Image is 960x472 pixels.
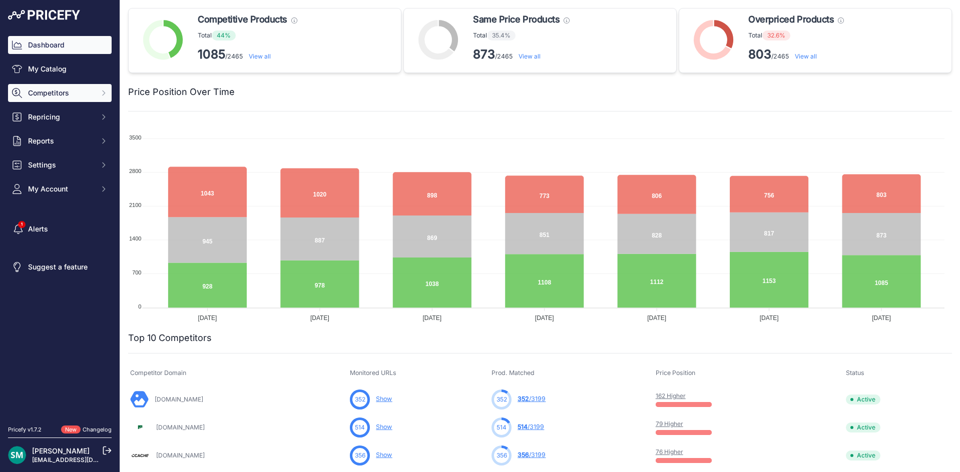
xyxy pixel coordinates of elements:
a: [DOMAIN_NAME] [156,451,205,459]
tspan: 700 [132,269,141,275]
span: Overpriced Products [748,12,834,26]
span: 32.6% [762,30,790,40]
a: [DOMAIN_NAME] [155,395,203,403]
a: Show [376,451,392,458]
tspan: [DATE] [872,314,891,321]
span: 514 [497,423,507,432]
strong: 1085 [198,47,225,61]
a: Show [376,395,392,402]
p: /2465 [198,46,297,62]
a: Show [376,423,392,430]
p: Total [748,30,844,40]
span: 514 [518,423,528,430]
span: New [61,425,81,434]
a: View all [795,52,817,60]
tspan: [DATE] [647,314,666,321]
strong: 803 [748,47,771,61]
a: [EMAIL_ADDRESS][DOMAIN_NAME] [32,456,137,463]
a: 356/3199 [518,451,546,458]
strong: 873 [473,47,495,61]
button: Repricing [8,108,112,126]
a: View all [249,52,271,60]
a: My Catalog [8,60,112,78]
span: Repricing [28,112,94,122]
tspan: [DATE] [535,314,554,321]
button: Settings [8,156,112,174]
a: Suggest a feature [8,258,112,276]
nav: Sidebar [8,36,112,413]
tspan: 2100 [129,202,141,208]
a: Alerts [8,220,112,238]
span: 356 [518,451,529,458]
span: Active [846,450,880,460]
span: Competitive Products [198,12,287,26]
span: Monitored URLs [350,369,396,376]
tspan: [DATE] [198,314,217,321]
p: /2465 [748,46,844,62]
p: Total [473,30,570,40]
span: 356 [497,451,507,460]
a: Dashboard [8,36,112,54]
span: Active [846,422,880,432]
span: 352 [518,395,529,402]
span: 352 [497,395,507,404]
tspan: [DATE] [422,314,441,321]
h2: Top 10 Competitors [128,331,212,345]
span: Settings [28,160,94,170]
p: Total [198,30,297,40]
span: Active [846,394,880,404]
a: View all [519,52,541,60]
a: [DOMAIN_NAME] [156,423,205,431]
span: 35.4% [487,30,516,40]
span: Same Price Products [473,12,560,26]
a: [PERSON_NAME] [32,446,90,455]
a: Changelog [83,426,112,433]
span: Competitors [28,88,94,98]
tspan: 1400 [129,235,141,241]
span: Reports [28,136,94,146]
tspan: 0 [138,303,141,309]
span: 352 [355,395,365,404]
a: 162 Higher [656,392,686,399]
span: Status [846,369,864,376]
tspan: 2800 [129,168,141,174]
span: 356 [355,451,365,460]
tspan: [DATE] [310,314,329,321]
button: Reports [8,132,112,150]
tspan: [DATE] [760,314,779,321]
span: Competitor Domain [130,369,186,376]
a: 79 Higher [656,420,683,427]
a: 76 Higher [656,448,683,455]
button: My Account [8,180,112,198]
span: 514 [355,423,365,432]
span: Price Position [656,369,695,376]
h2: Price Position Over Time [128,85,235,99]
span: Prod. Matched [492,369,535,376]
p: /2465 [473,46,570,62]
a: 352/3199 [518,395,546,402]
span: My Account [28,184,94,194]
button: Competitors [8,84,112,102]
tspan: 3500 [129,134,141,140]
div: Pricefy v1.7.2 [8,425,42,434]
a: 514/3199 [518,423,544,430]
span: 44% [212,30,236,40]
img: Pricefy Logo [8,10,80,20]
